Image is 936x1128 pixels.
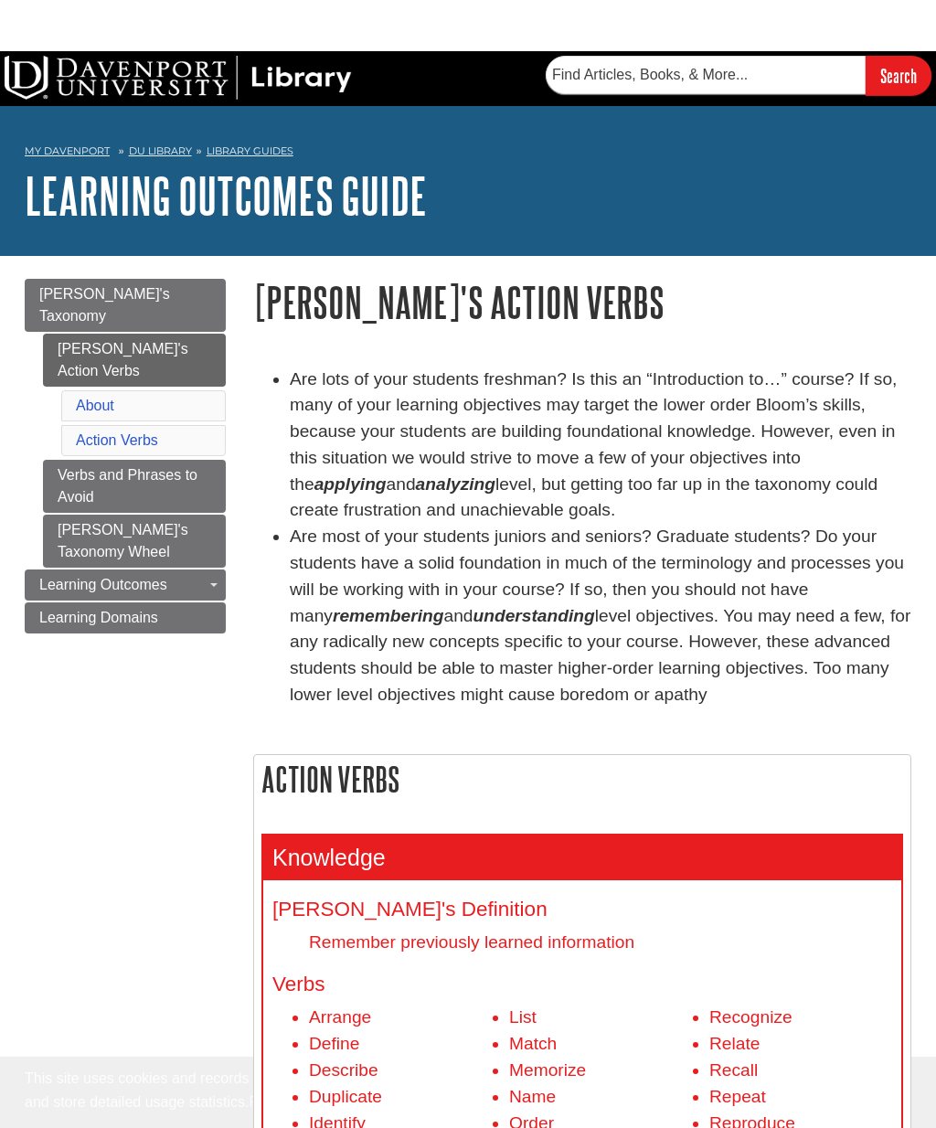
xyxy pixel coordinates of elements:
[709,1084,892,1111] li: Repeat
[290,367,911,525] li: Are lots of your students freshman? Is this an “Introduction to…” course? If so, many of your lea...
[709,1005,892,1031] li: Recognize
[39,610,158,625] span: Learning Domains
[546,56,931,95] form: Searches DU Library's articles, books, and more
[25,279,226,332] a: [PERSON_NAME]'s Taxonomy
[25,144,110,159] a: My Davenport
[207,144,293,157] a: Library Guides
[416,474,495,494] strong: analyzing
[272,899,892,921] h4: [PERSON_NAME]'s Definition
[39,286,170,324] span: [PERSON_NAME]'s Taxonomy
[333,606,444,625] em: remembering
[25,139,911,168] nav: breadcrumb
[272,974,892,996] h4: Verbs
[309,1058,492,1084] li: Describe
[129,144,192,157] a: DU Library
[866,56,931,95] input: Search
[43,515,226,568] a: [PERSON_NAME]'s Taxonomy Wheel
[309,1031,492,1058] li: Define
[509,1005,692,1031] li: List
[314,474,387,494] strong: applying
[309,1005,492,1031] li: Arrange
[25,279,226,633] div: Guide Page Menu
[709,1058,892,1084] li: Recall
[509,1031,692,1058] li: Match
[43,334,226,387] a: [PERSON_NAME]'s Action Verbs
[76,398,114,413] a: About
[254,755,910,803] h2: Action Verbs
[309,1084,492,1111] li: Duplicate
[509,1058,692,1084] li: Memorize
[253,279,911,325] h1: [PERSON_NAME]'s Action Verbs
[43,460,226,513] a: Verbs and Phrases to Avoid
[509,1084,692,1111] li: Name
[25,1068,911,1117] div: This site uses cookies and records your IP address for usage statistics. Additionally, we use Goo...
[5,56,352,100] img: DU Library
[546,56,866,94] input: Find Articles, Books, & More...
[25,167,427,224] a: Learning Outcomes Guide
[39,577,167,592] span: Learning Outcomes
[290,524,911,708] li: Are most of your students juniors and seniors? Graduate students? Do your students have a solid f...
[263,835,901,880] h3: Knowledge
[76,432,158,448] a: Action Verbs
[473,606,595,625] em: understanding
[25,569,226,601] a: Learning Outcomes
[709,1031,892,1058] li: Relate
[25,602,226,633] a: Learning Domains
[309,930,892,954] dd: Remember previously learned information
